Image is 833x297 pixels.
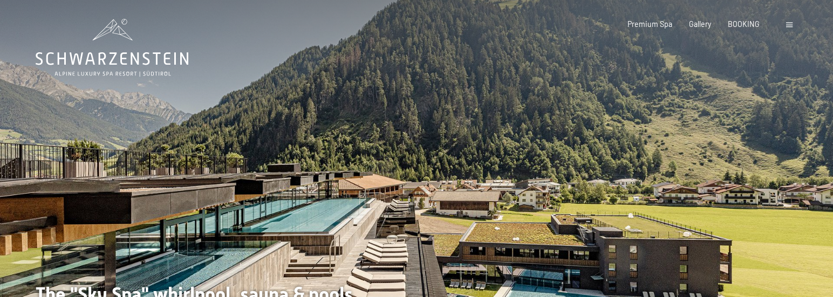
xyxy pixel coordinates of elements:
[689,19,711,29] a: Gallery
[627,19,672,29] a: Premium Spa
[728,19,760,29] a: BOOKING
